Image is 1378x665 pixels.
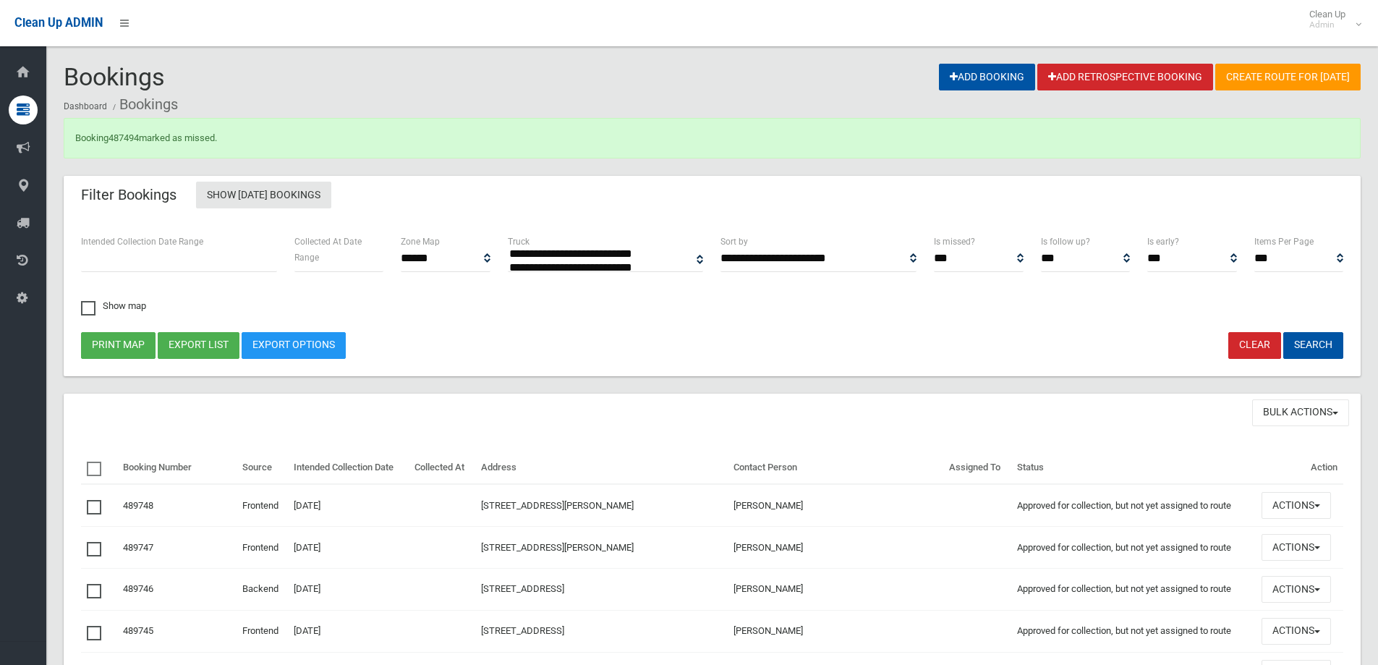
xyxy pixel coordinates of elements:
a: 489746 [123,583,153,594]
td: Frontend [237,527,288,569]
th: Collected At [409,452,475,485]
td: Approved for collection, but not yet assigned to route [1011,610,1255,652]
a: Dashboard [64,101,107,111]
button: Export list [158,332,239,359]
small: Admin [1309,20,1345,30]
a: Export Options [242,332,346,359]
span: Show map [81,301,146,310]
td: [DATE] [288,527,408,569]
th: Address [475,452,728,485]
button: Print map [81,332,156,359]
th: Booking Number [117,452,237,485]
td: [DATE] [288,610,408,652]
td: Frontend [237,610,288,652]
a: [STREET_ADDRESS][PERSON_NAME] [481,500,634,511]
td: [DATE] [288,484,408,526]
a: Show [DATE] Bookings [196,182,331,208]
div: Booking marked as missed. [64,118,1361,158]
li: Bookings [109,91,178,118]
td: [PERSON_NAME] [728,610,943,652]
td: Backend [237,569,288,611]
a: [STREET_ADDRESS] [481,625,564,636]
td: [PERSON_NAME] [728,484,943,526]
td: [PERSON_NAME] [728,527,943,569]
button: Actions [1262,576,1331,603]
th: Status [1011,452,1255,485]
td: Approved for collection, but not yet assigned to route [1011,484,1255,526]
th: Action [1256,452,1343,485]
button: Actions [1262,534,1331,561]
header: Filter Bookings [64,181,194,209]
td: Approved for collection, but not yet assigned to route [1011,527,1255,569]
th: Source [237,452,288,485]
span: Clean Up ADMIN [14,16,103,30]
button: Search [1283,332,1343,359]
a: Create route for [DATE] [1215,64,1361,90]
td: Frontend [237,484,288,526]
a: 489745 [123,625,153,636]
th: Assigned To [943,452,1011,485]
button: Bulk Actions [1252,399,1349,426]
td: [PERSON_NAME] [728,569,943,611]
a: 487494 [109,132,139,143]
th: Intended Collection Date [288,452,408,485]
button: Actions [1262,618,1331,645]
a: Add Booking [939,64,1035,90]
span: Clean Up [1302,9,1360,30]
a: Add Retrospective Booking [1037,64,1213,90]
td: Approved for collection, but not yet assigned to route [1011,569,1255,611]
button: Actions [1262,492,1331,519]
a: 489747 [123,542,153,553]
td: [DATE] [288,569,408,611]
span: Bookings [64,62,165,91]
a: 489748 [123,500,153,511]
label: Truck [508,234,529,250]
th: Contact Person [728,452,943,485]
a: [STREET_ADDRESS] [481,583,564,594]
a: Clear [1228,332,1281,359]
a: [STREET_ADDRESS][PERSON_NAME] [481,542,634,553]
